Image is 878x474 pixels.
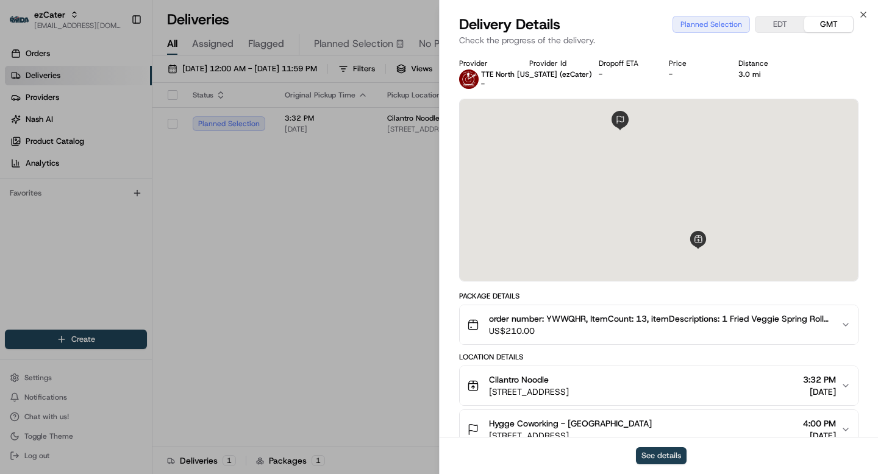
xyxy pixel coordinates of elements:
[669,69,719,79] div: -
[489,417,652,430] span: Hygge Coworking - [GEOGRAPHIC_DATA]
[55,116,200,129] div: Start new chat
[55,129,168,138] div: We're available if you need us!
[32,79,201,91] input: Clear
[98,267,201,289] a: 💻API Documentation
[803,417,836,430] span: 4:00 PM
[459,34,858,46] p: Check the progress of the delivery.
[7,267,98,289] a: 📗Knowledge Base
[481,79,485,89] span: -
[804,16,853,32] button: GMT
[489,325,831,337] span: US$210.00
[12,49,222,68] p: Welcome 👋
[26,116,48,138] img: 4920774857489_3d7f54699973ba98c624_72.jpg
[636,447,687,464] button: See details
[489,373,549,386] span: Cilantro Noodle
[803,430,836,442] span: [DATE]
[189,156,222,171] button: See all
[738,69,789,79] div: 3.0 mi
[115,272,196,285] span: API Documentation
[86,302,148,311] a: Powered byPylon
[599,58,649,68] div: Dropoff ETA
[24,272,93,285] span: Knowledge Base
[164,222,168,232] span: •
[460,410,858,449] button: Hygge Coworking - [GEOGRAPHIC_DATA][STREET_ADDRESS]4:00 PM[DATE]
[121,302,148,311] span: Pylon
[12,116,34,138] img: 1736555255976-a54dd68f-1ca7-489b-9aae-adbdc363a1c4
[459,15,560,34] span: Delivery Details
[38,222,162,232] span: [PERSON_NAME] [PERSON_NAME]
[207,120,222,135] button: Start new chat
[24,189,34,199] img: 1736555255976-a54dd68f-1ca7-489b-9aae-adbdc363a1c4
[108,189,133,199] span: [DATE]
[38,189,99,199] span: [PERSON_NAME]
[489,386,569,398] span: [STREET_ADDRESS]
[103,274,113,283] div: 💻
[12,158,78,168] div: Past conversations
[803,386,836,398] span: [DATE]
[101,189,105,199] span: •
[755,16,804,32] button: EDT
[459,291,858,301] div: Package Details
[460,366,858,405] button: Cilantro Noodle[STREET_ADDRESS]3:32 PM[DATE]
[459,352,858,362] div: Location Details
[171,222,196,232] span: [DATE]
[459,58,510,68] div: Provider
[459,69,479,89] img: tte_north_alabama.png
[481,69,592,79] span: TTE North [US_STATE] (ezCater)
[529,58,580,68] div: Provider Id
[12,210,32,230] img: Shah Alam
[599,69,649,79] div: -
[669,58,719,68] div: Price
[12,274,22,283] div: 📗
[489,430,652,442] span: [STREET_ADDRESS]
[12,12,37,37] img: Nash
[460,305,858,344] button: order number: YWWQHR, ItemCount: 13, itemDescriptions: 1 Fried Veggie Spring Rolls, 1 Lemongrass ...
[489,313,831,325] span: order number: YWWQHR, ItemCount: 13, itemDescriptions: 1 Fried Veggie Spring Rolls, 1 Lemongrass ...
[12,177,32,197] img: Grace Nketiah
[803,373,836,386] span: 3:32 PM
[738,58,789,68] div: Distance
